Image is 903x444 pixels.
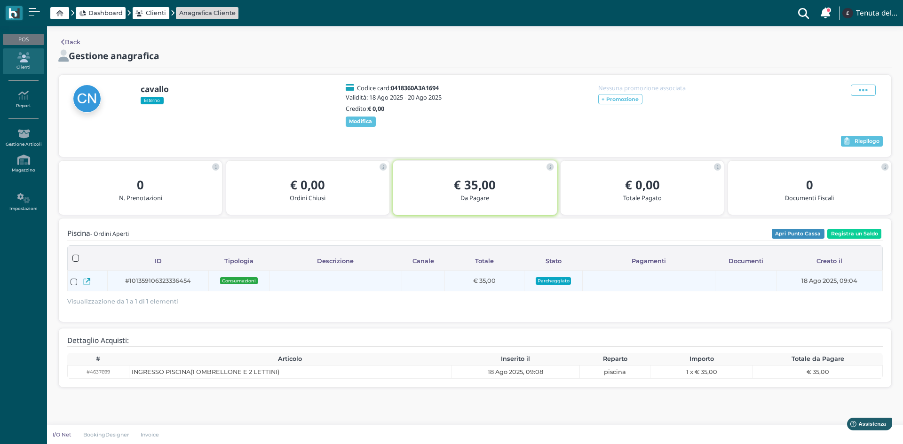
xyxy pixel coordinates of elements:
h5: Credito: [346,105,444,112]
span: € 35,00 [807,367,829,376]
small: #4637699 [87,368,110,375]
a: Magazzino [3,151,44,177]
span: Parcheggiato [536,277,571,285]
h5: Nessuna promozione associata [598,85,697,91]
h5: Ordini Chiusi [234,195,382,201]
b: € 0,00 [625,177,660,193]
div: Descrizione [269,252,402,270]
span: piscina [604,367,626,376]
small: - Ordini Aperti [90,230,129,238]
a: Clienti [135,8,166,17]
th: Totale da Pagare [753,353,883,365]
b: + Promozione [602,96,639,102]
h4: Dettaglio Acquisti: [67,337,129,345]
a: ... Tenuta del Barco [841,2,897,24]
span: Consumazioni [220,277,258,284]
b: 0418360A3A1694 [391,84,439,92]
b: 0 [137,177,144,193]
span: € 35,00 [473,276,496,285]
div: ID [108,252,208,270]
a: Impostazioni [3,189,44,215]
h5: Validità: 18 Ago 2025 - 20 Ago 2025 [346,94,444,101]
a: Anagrafica Cliente [179,8,236,17]
b: Modifica [349,118,372,125]
div: Creato il [776,252,882,270]
div: Tipologia [208,252,269,270]
span: INGRESSO PISCINA(1 OMBRELLONE E 2 LETTINI) [132,367,279,376]
th: Articolo [129,353,451,365]
span: 18 Ago 2025, 09:08 [488,367,543,376]
a: Dashboard [79,8,123,17]
span: Assistenza [28,8,62,15]
button: Registra un Saldo [827,229,881,239]
div: Stato [524,252,583,270]
h5: Da Pagare [401,195,549,201]
th: Inserito il [451,353,580,365]
b: cavallo [141,84,169,94]
b: € 35,00 [454,177,496,193]
h4: Piscina [67,230,129,238]
span: Clienti [146,8,166,17]
span: Dashboard [88,8,123,17]
span: Riepilogo [855,138,879,145]
h2: Gestione anagrafica [69,51,159,61]
iframe: Help widget launcher [836,415,895,436]
b: € 0,00 [368,104,384,113]
h5: Totale Pagato [568,195,716,201]
span: Esterno [141,97,164,104]
img: cavallo null [73,85,101,113]
h5: N. Prenotazioni [66,195,214,201]
span: #101359106323336454 [125,276,191,285]
div: POS [3,34,44,45]
h5: Documenti Fiscali [736,195,884,201]
div: Canale [402,252,445,270]
a: Clienti [3,48,44,74]
b: 0 [806,177,813,193]
th: Reparto [580,353,650,365]
th: Importo [650,353,753,365]
b: € 0,00 [290,177,325,193]
button: Apri Punto Cassa [772,229,824,239]
h5: Codice card: [357,85,439,91]
div: Pagamenti [582,252,715,270]
span: 1 x € 35,00 [686,367,717,376]
button: Riepilogo [841,136,883,147]
div: Documenti [715,252,776,270]
span: 18 Ago 2025, 09:04 [801,276,857,285]
a: Back [61,38,80,47]
h4: Tenuta del Barco [856,9,897,17]
a: Report [3,86,44,112]
img: ... [842,8,853,18]
th: # [67,353,129,365]
span: Visualizzazione da 1 a 1 di 1 elementi [67,295,178,308]
a: Gestione Articoli [3,125,44,151]
div: Totale [445,252,524,270]
img: logo [8,8,19,19]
